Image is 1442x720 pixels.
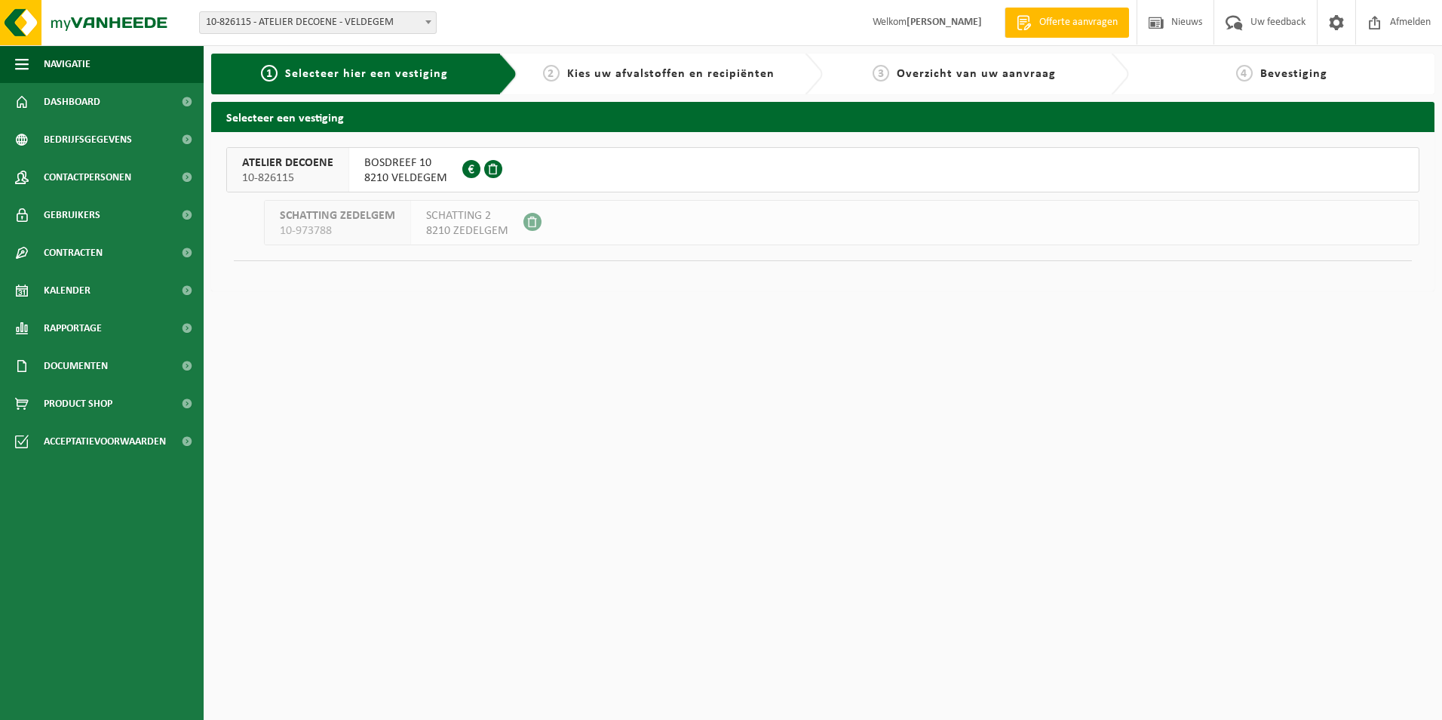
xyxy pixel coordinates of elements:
[44,423,166,460] span: Acceptatievoorwaarden
[44,196,100,234] span: Gebruikers
[211,102,1434,131] h2: Selecteer een vestiging
[44,234,103,272] span: Contracten
[44,45,91,83] span: Navigatie
[907,17,982,28] strong: [PERSON_NAME]
[280,208,395,223] span: SCHATTING ZEDELGEM
[285,68,448,80] span: Selecteer hier een vestiging
[200,12,436,33] span: 10-826115 - ATELIER DECOENE - VELDEGEM
[364,171,447,186] span: 8210 VELDEGEM
[261,65,278,82] span: 1
[897,68,1056,80] span: Overzicht van uw aanvraag
[426,223,508,238] span: 8210 ZEDELGEM
[44,158,131,196] span: Contactpersonen
[242,171,333,186] span: 10-826115
[280,223,395,238] span: 10-973788
[873,65,889,82] span: 3
[1035,15,1121,30] span: Offerte aanvragen
[1260,68,1327,80] span: Bevestiging
[44,309,102,347] span: Rapportage
[1005,8,1129,38] a: Offerte aanvragen
[426,208,508,223] span: SCHATTING 2
[242,155,333,171] span: ATELIER DECOENE
[199,11,437,34] span: 10-826115 - ATELIER DECOENE - VELDEGEM
[567,68,775,80] span: Kies uw afvalstoffen en recipiënten
[44,385,112,423] span: Product Shop
[543,65,560,82] span: 2
[364,155,447,171] span: BOSDREEF 10
[226,147,1419,192] button: ATELIER DECOENE 10-826115 BOSDREEF 108210 VELDEGEM
[44,121,132,158] span: Bedrijfsgegevens
[44,347,108,385] span: Documenten
[44,83,100,121] span: Dashboard
[1236,65,1253,82] span: 4
[44,272,91,309] span: Kalender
